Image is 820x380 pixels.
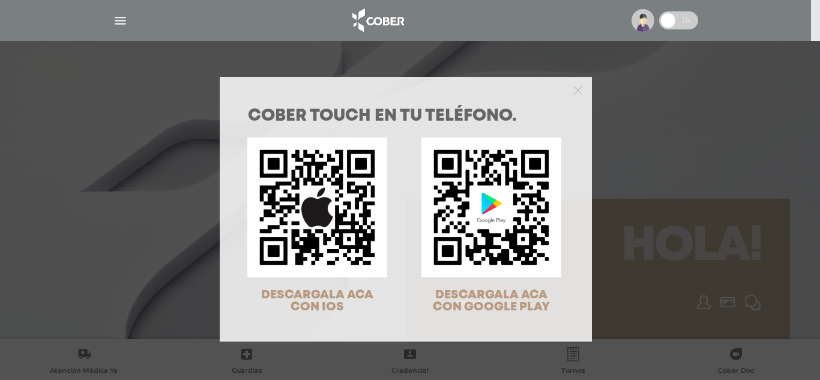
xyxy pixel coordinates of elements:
button: Close [573,84,582,95]
span: DESCARGALA ACA CON GOOGLE PLAY [433,289,550,313]
img: qr-code [247,137,387,277]
h1: COBER TOUCH en tu teléfono. [248,108,564,125]
img: qr-code [421,137,561,277]
span: DESCARGALA ACA CON IOS [261,289,373,313]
